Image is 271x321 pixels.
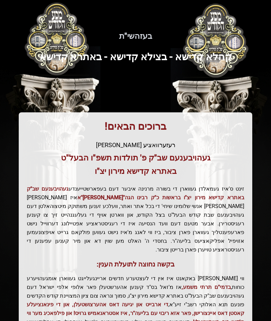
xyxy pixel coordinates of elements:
[27,186,244,201] span: געהויבענעם שב"ק באתרא קדישא מירון יצ"ו בראשות כ"ק רבינו הגה"[PERSON_NAME]"א
[27,140,244,150] div: רעזערוואציע [PERSON_NAME]
[39,51,232,63] span: קהלא קדישא - בצילא קדישא - באתרא קדישא
[27,259,244,269] h3: בקשה נחוצה לתועלת הענין:
[27,152,244,163] h3: געהויבענעם שב"ק פ' תולדות תשפ"ו הבעל"ט
[27,120,244,132] h1: ברוכים הבאים!
[182,284,231,290] span: בדמי"ם תרתי משמע,
[19,31,252,41] h5: בעזהשי"ת
[27,166,244,177] h3: באתרא קדישא מירון יצ"ו
[27,185,244,254] p: זינט ס'איז געמאלדן געווארן די בשורה מרנינה איבער דעם בעפארשטייענדע איז [PERSON_NAME] [PERSON_NAME...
